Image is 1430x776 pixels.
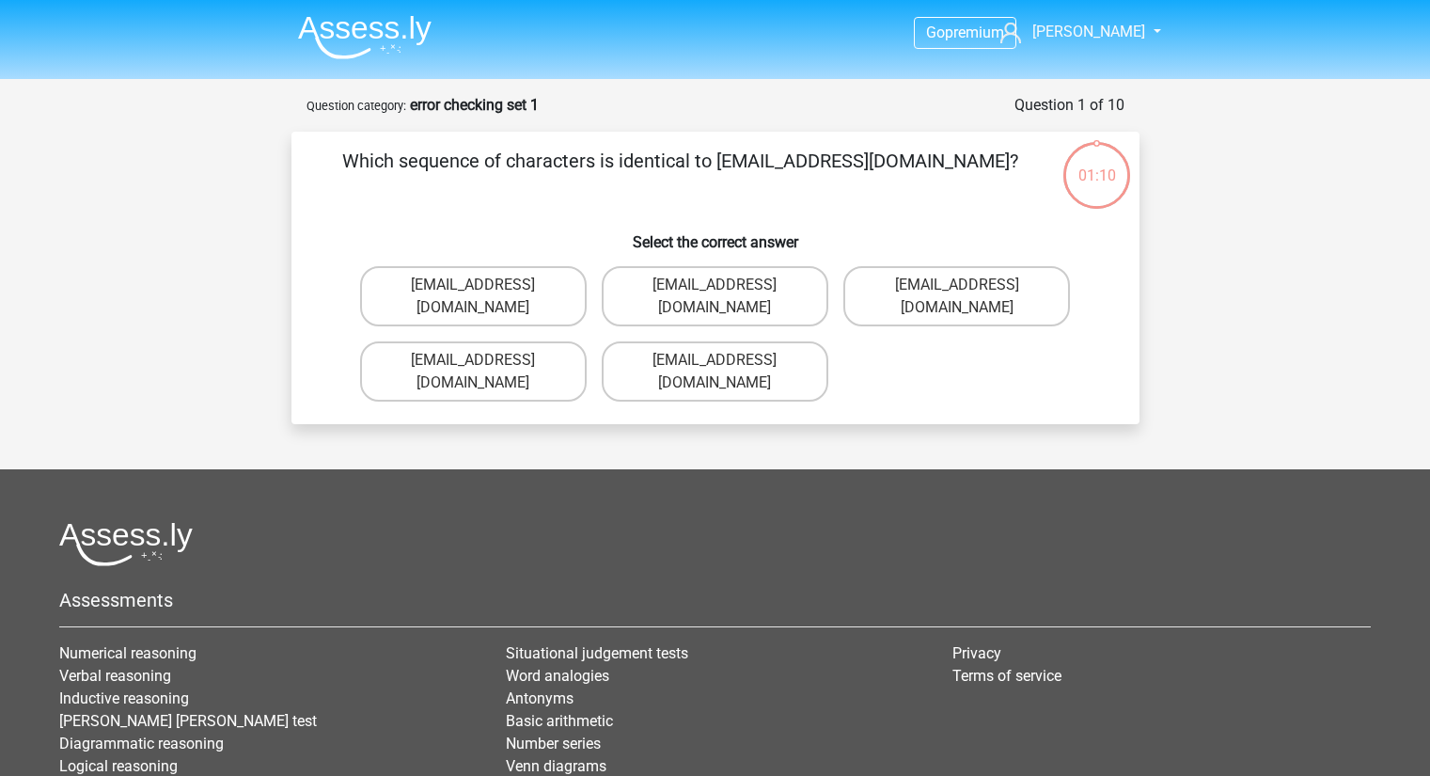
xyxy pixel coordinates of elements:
span: premium [945,24,1004,41]
a: Number series [506,735,601,752]
a: Gopremium [915,20,1015,45]
a: Venn diagrams [506,757,606,775]
strong: error checking set 1 [410,96,539,114]
div: 01:10 [1061,140,1132,187]
span: [PERSON_NAME] [1032,23,1145,40]
a: Terms of service [952,667,1061,685]
a: Situational judgement tests [506,644,688,662]
label: [EMAIL_ADDRESS][DOMAIN_NAME] [360,341,587,402]
a: [PERSON_NAME] [993,21,1147,43]
label: [EMAIL_ADDRESS][DOMAIN_NAME] [843,266,1070,326]
h5: Assessments [59,589,1371,611]
label: [EMAIL_ADDRESS][DOMAIN_NAME] [360,266,587,326]
span: Go [926,24,945,41]
a: Antonyms [506,689,574,707]
a: Basic arithmetic [506,712,613,730]
a: Privacy [952,644,1001,662]
label: [EMAIL_ADDRESS][DOMAIN_NAME] [602,341,828,402]
div: Question 1 of 10 [1014,94,1124,117]
a: Diagrammatic reasoning [59,735,224,752]
a: Numerical reasoning [59,644,196,662]
img: Assessly logo [59,522,193,566]
a: Inductive reasoning [59,689,189,707]
a: [PERSON_NAME] [PERSON_NAME] test [59,712,317,730]
img: Assessly [298,15,432,59]
a: Logical reasoning [59,757,178,775]
a: Word analogies [506,667,609,685]
a: Verbal reasoning [59,667,171,685]
small: Question category: [306,99,406,113]
label: [EMAIL_ADDRESS][DOMAIN_NAME] [602,266,828,326]
h6: Select the correct answer [322,218,1109,251]
p: Which sequence of characters is identical to [EMAIL_ADDRESS][DOMAIN_NAME]? [322,147,1039,203]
